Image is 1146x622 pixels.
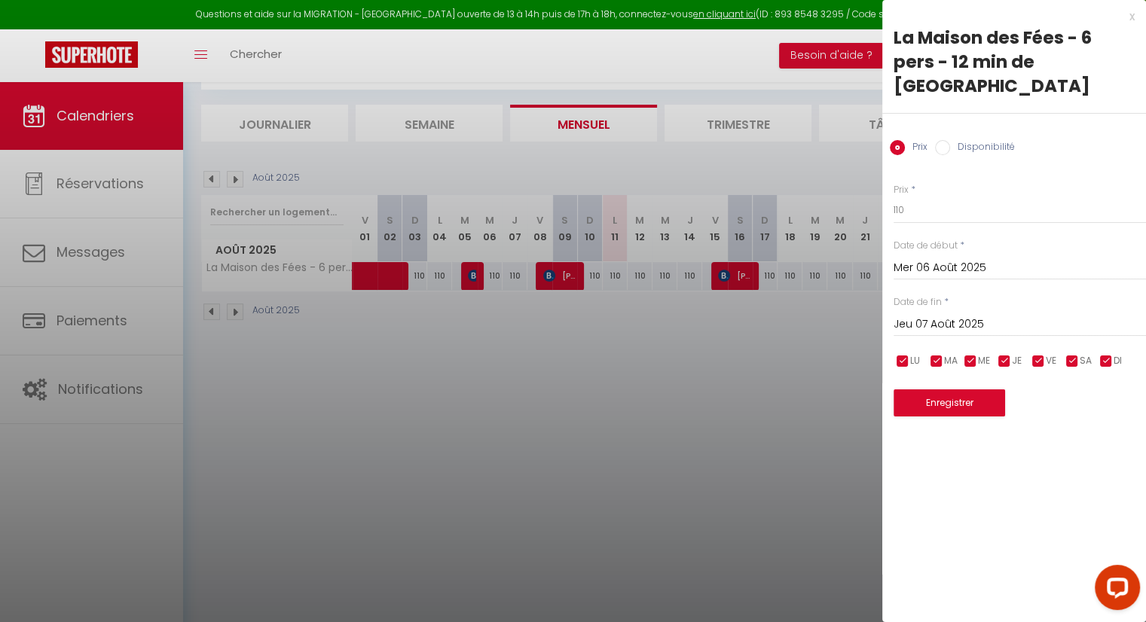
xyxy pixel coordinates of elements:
span: LU [910,354,920,368]
span: ME [978,354,990,368]
label: Prix [905,140,927,157]
span: MA [944,354,958,368]
label: Prix [894,183,909,197]
iframe: LiveChat chat widget [1083,559,1146,622]
span: JE [1012,354,1022,368]
span: DI [1114,354,1122,368]
span: SA [1080,354,1092,368]
button: Enregistrer [894,389,1005,416]
div: La Maison des Fées - 6 pers - 12 min de [GEOGRAPHIC_DATA] [894,26,1135,98]
label: Disponibilité [950,140,1015,157]
span: VE [1046,354,1056,368]
div: x [882,8,1135,26]
label: Date de début [894,239,958,253]
label: Date de fin [894,295,942,309]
